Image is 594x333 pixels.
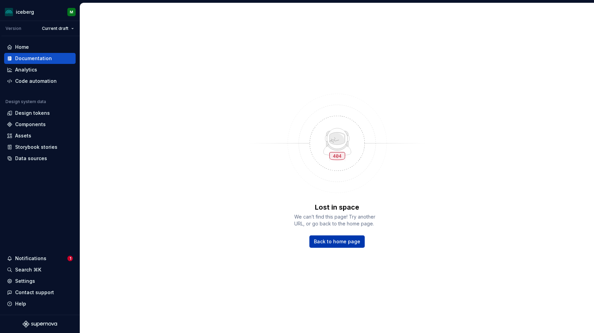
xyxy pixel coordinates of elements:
[15,55,52,62] div: Documentation
[16,9,34,15] div: iceberg
[314,238,360,245] span: Back to home page
[4,53,76,64] a: Documentation
[67,256,73,261] span: 1
[15,78,57,85] div: Code automation
[5,8,13,16] img: 418c6d47-6da6-4103-8b13-b5999f8989a1.png
[4,42,76,53] a: Home
[4,276,76,287] a: Settings
[4,264,76,275] button: Search ⌘K
[39,24,77,33] button: Current draft
[4,64,76,75] a: Analytics
[15,278,35,285] div: Settings
[4,76,76,87] a: Code automation
[15,289,54,296] div: Contact support
[42,26,68,31] span: Current draft
[5,26,21,31] div: Version
[4,119,76,130] a: Components
[4,108,76,119] a: Design tokens
[15,110,50,116] div: Design tokens
[15,300,26,307] div: Help
[15,144,57,151] div: Storybook stories
[15,255,46,262] div: Notifications
[4,298,76,309] button: Help
[70,9,73,15] div: M
[15,121,46,128] div: Components
[4,153,76,164] a: Data sources
[4,253,76,264] button: Notifications1
[15,266,41,273] div: Search ⌘K
[15,66,37,73] div: Analytics
[1,4,78,19] button: icebergM
[294,213,380,227] span: We can’t find this page! Try another URL, or go back to the home page.
[15,132,31,139] div: Assets
[5,99,46,104] div: Design system data
[15,155,47,162] div: Data sources
[4,142,76,153] a: Storybook stories
[315,202,359,212] p: Lost in space
[4,130,76,141] a: Assets
[23,321,57,328] svg: Supernova Logo
[15,44,29,51] div: Home
[309,235,365,248] a: Back to home page
[4,287,76,298] button: Contact support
